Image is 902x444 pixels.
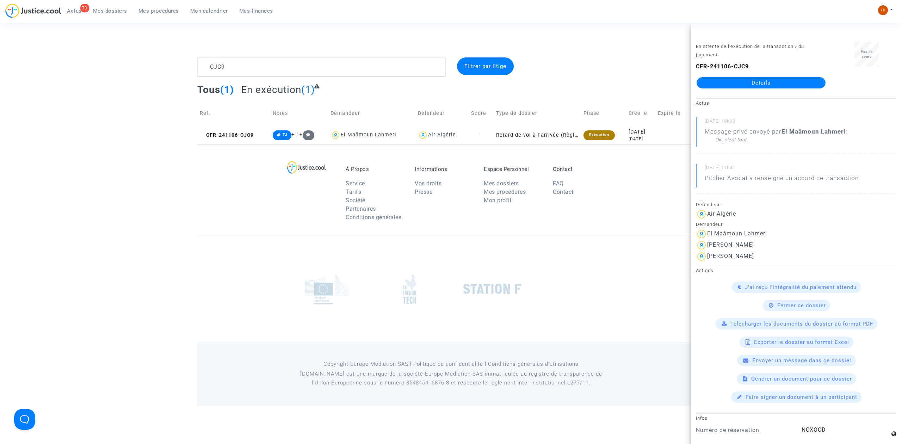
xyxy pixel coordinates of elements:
[696,268,713,273] small: Actions
[705,118,897,127] small: [DATE] 19h08
[553,180,564,187] a: FAQ
[93,8,127,14] span: Mes dossiers
[415,180,441,187] a: Vos droits
[781,128,846,135] b: El Maâmoun Lahmeri
[291,131,299,137] span: + 1
[696,222,723,227] small: Demandeur
[707,253,754,259] div: [PERSON_NAME]
[705,165,897,174] small: [DATE] 11h41
[67,8,82,14] span: Actus
[484,189,526,195] a: Mes procédures
[484,166,542,172] p: Espace Personnel
[494,101,581,126] td: Type de dossier
[346,189,361,195] a: Tarifs
[696,44,804,57] small: En attente de l'exécution de la transaction / du jugement
[553,166,611,172] p: Contact
[705,127,847,143] div: Message privé envoyé par :
[328,101,415,126] td: Demandeur
[751,376,852,382] span: Générer un document pour ce dossier
[14,409,35,430] iframe: Help Scout Beacon - Open
[707,230,767,237] div: El Maâmoun Lahmeri
[241,84,301,95] span: En exécution
[777,302,826,309] span: Fermer ce dossier
[190,8,228,14] span: Mon calendrier
[705,174,859,186] p: Pitcher Avocat a renseigné un accord de transaction
[752,357,852,364] span: Envoyer un message dans ce dossier
[464,63,506,69] span: Filtrer par litige
[469,101,494,126] td: Score
[415,101,469,126] td: Defendeur
[428,132,456,138] div: Air Algérie
[696,228,707,240] img: icon-user.svg
[746,394,857,400] span: Faire signer un document à un participant
[291,370,612,387] p: [DOMAIN_NAME] est une marque de la société Europe Mediation SAS immatriculée au registre de tr...
[696,202,720,207] small: Défendeur
[239,8,273,14] span: Mes finances
[305,274,349,304] img: europe_commision.png
[754,339,849,345] span: Exporter le dossier au format Excel
[270,101,328,126] td: Notes
[626,101,655,126] td: Créé le
[581,101,626,126] td: Phase
[403,274,416,304] img: french_tech.png
[346,180,365,187] a: Service
[745,284,857,290] span: J'ai reçu l'intégralité du paiement attendu
[480,132,482,138] span: -
[730,321,873,327] span: Télécharger les documents du dossier au format PDF
[291,360,612,369] p: Copyright Europe Mediation SAS l Politique de confidentialité l Conditions générales d’utilisa...
[301,84,315,95] span: (1)
[583,130,615,140] div: Exécution
[346,166,404,172] p: À Propos
[696,251,707,262] img: icon-user.svg
[463,284,521,294] img: stationf.png
[415,189,432,195] a: Presse
[715,136,847,143] div: Ok, c'est tout.
[494,126,581,144] td: Retard de vol à l'arrivée (Règlement CE n°261/2004)
[200,132,254,138] span: CFR-241106-CJC9
[697,77,826,88] a: Détails
[220,84,234,95] span: (1)
[696,100,709,106] small: Actus
[655,101,690,126] td: Expire le
[283,132,288,137] span: TJ
[696,240,707,251] img: icon-user.svg
[346,197,365,204] a: Société
[346,205,376,212] a: Partenaires
[341,132,396,138] div: El Maâmoun Lahmeri
[707,241,754,248] div: [PERSON_NAME]
[707,210,736,217] div: Air Algérie
[299,131,315,137] span: +
[484,197,511,204] a: Mon profil
[197,84,220,95] span: Tous
[553,189,574,195] a: Contact
[330,130,341,140] img: icon-user.svg
[861,50,873,58] span: Pas de score
[80,4,89,12] div: 73
[629,136,653,142] div: [DATE]
[696,63,749,70] b: CFR-241106-CJC9
[629,128,653,136] div: [DATE]
[878,5,888,15] img: fc99b196863ffcca57bb8fe2645aafd9
[696,209,707,220] img: icon-user.svg
[287,161,326,174] img: logo-lg.svg
[197,101,270,126] td: Réf.
[138,8,179,14] span: Mes procédures
[415,166,473,172] p: Informations
[5,4,61,18] img: jc-logo.svg
[418,130,428,140] img: icon-user.svg
[346,214,401,221] a: Conditions générales
[484,180,519,187] a: Mes dossiers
